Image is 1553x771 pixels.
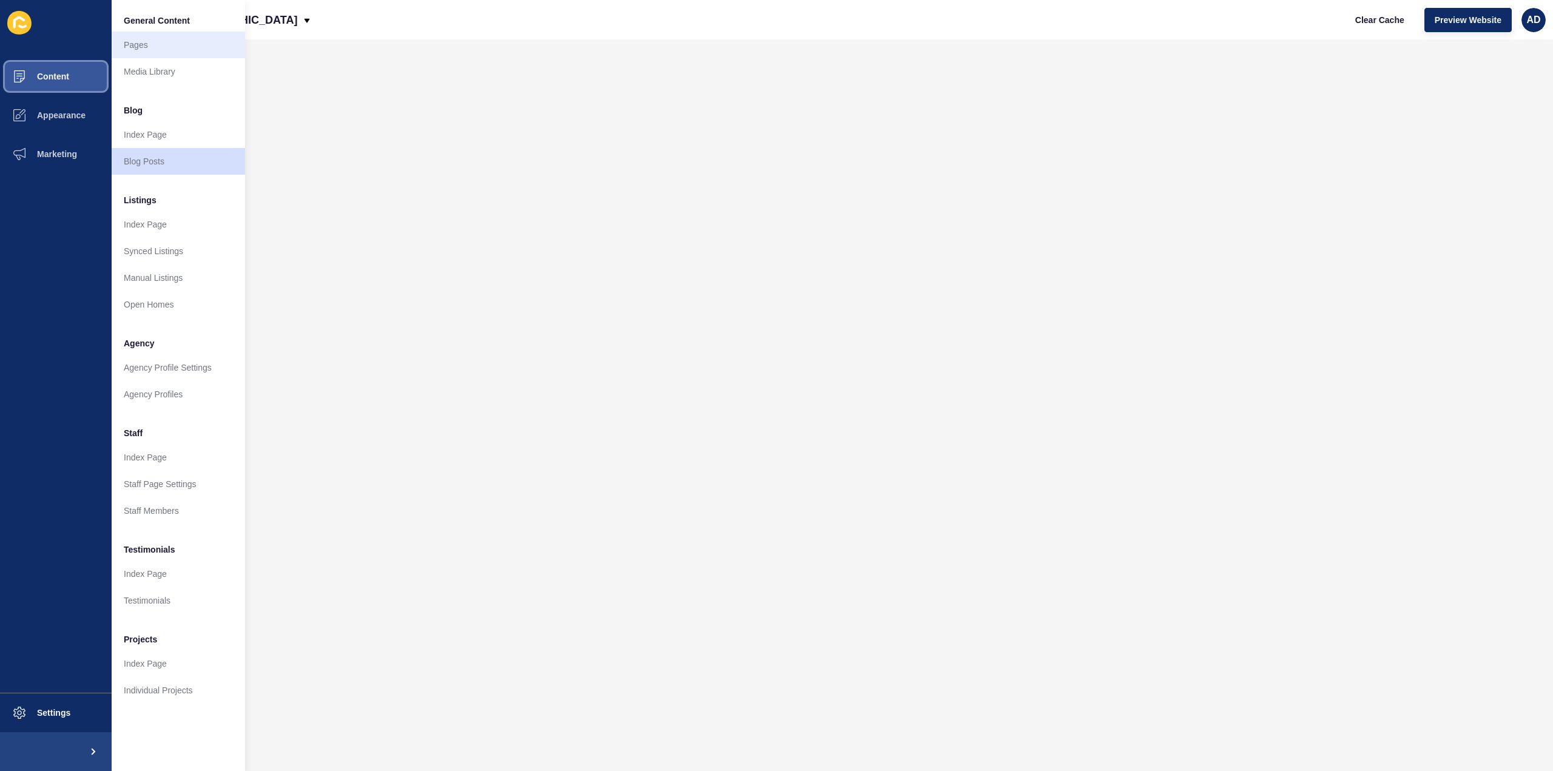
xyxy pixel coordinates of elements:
a: Open Homes [112,291,245,318]
span: AD [1526,14,1540,26]
a: Index Page [112,650,245,677]
span: Staff [124,427,143,439]
a: Index Page [112,561,245,587]
button: Clear Cache [1345,8,1415,32]
a: Staff Members [112,497,245,524]
a: Index Page [112,121,245,148]
span: General Content [124,15,190,27]
a: Manual Listings [112,264,245,291]
span: Preview Website [1435,14,1501,26]
a: Media Library [112,58,245,85]
a: Testimonials [112,587,245,614]
span: Agency [124,337,155,349]
span: Projects [124,633,157,645]
span: Clear Cache [1355,14,1404,26]
a: Index Page [112,444,245,471]
span: Listings [124,194,157,206]
a: Individual Projects [112,677,245,704]
a: Agency Profiles [112,381,245,408]
a: Pages [112,32,245,58]
a: Synced Listings [112,238,245,264]
a: Index Page [112,211,245,238]
button: Preview Website [1424,8,1512,32]
a: Blog Posts [112,148,245,175]
a: Staff Page Settings [112,471,245,497]
span: Testimonials [124,544,175,556]
span: Blog [124,104,143,116]
a: Agency Profile Settings [112,354,245,381]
